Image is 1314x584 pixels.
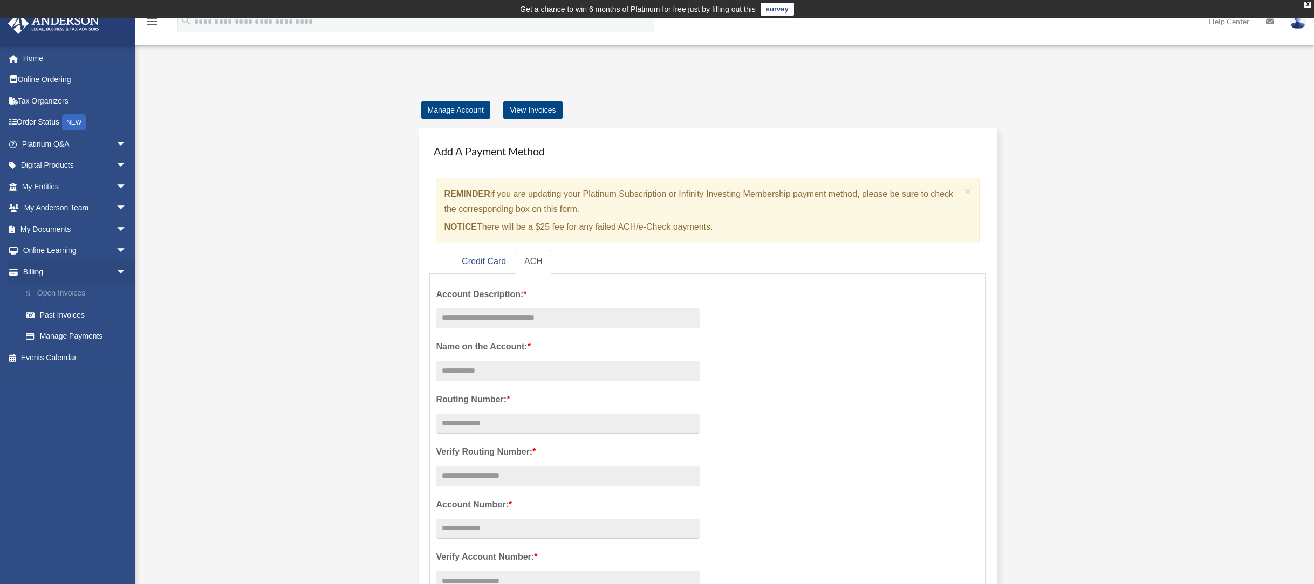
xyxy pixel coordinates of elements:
[8,218,143,240] a: My Documentsarrow_drop_down
[516,250,551,274] a: ACH
[429,139,987,163] h4: Add A Payment Method
[8,112,143,134] a: Order StatusNEW
[116,218,138,241] span: arrow_drop_down
[436,339,700,354] label: Name on the Account:
[8,90,143,112] a: Tax Organizers
[436,549,700,565] label: Verify Account Number:
[62,114,86,130] div: NEW
[116,133,138,155] span: arrow_drop_down
[436,444,700,459] label: Verify Routing Number:
[116,240,138,262] span: arrow_drop_down
[8,261,143,283] a: Billingarrow_drop_down
[116,197,138,219] span: arrow_drop_down
[444,219,961,235] p: There will be a $25 fee for any failed ACH/e-Check payments.
[453,250,515,274] a: Credit Card
[8,240,143,262] a: Online Learningarrow_drop_down
[8,69,143,91] a: Online Ordering
[520,3,756,16] div: Get a chance to win 6 months of Platinum for free just by filling out this
[116,261,138,283] span: arrow_drop_down
[503,101,562,119] a: View Invoices
[444,189,490,198] strong: REMINDER
[8,347,143,368] a: Events Calendar
[180,15,192,26] i: search
[761,3,794,16] a: survey
[444,222,477,231] strong: NOTICE
[436,178,980,243] div: if you are updating your Platinum Subscription or Infinity Investing Membership payment method, p...
[146,19,159,28] a: menu
[436,497,700,512] label: Account Number:
[1304,2,1311,8] div: close
[15,283,143,305] a: $Open Invoices
[8,133,143,155] a: Platinum Q&Aarrow_drop_down
[436,392,700,407] label: Routing Number:
[146,15,159,28] i: menu
[8,47,143,69] a: Home
[8,155,143,176] a: Digital Productsarrow_drop_down
[116,155,138,177] span: arrow_drop_down
[5,13,102,34] img: Anderson Advisors Platinum Portal
[8,176,143,197] a: My Entitiesarrow_drop_down
[15,326,138,347] a: Manage Payments
[964,185,971,197] button: Close
[116,176,138,198] span: arrow_drop_down
[1290,13,1306,29] img: User Pic
[436,287,700,302] label: Account Description:
[964,185,971,197] span: ×
[8,197,143,219] a: My Anderson Teamarrow_drop_down
[15,304,143,326] a: Past Invoices
[32,287,37,300] span: $
[421,101,490,119] a: Manage Account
